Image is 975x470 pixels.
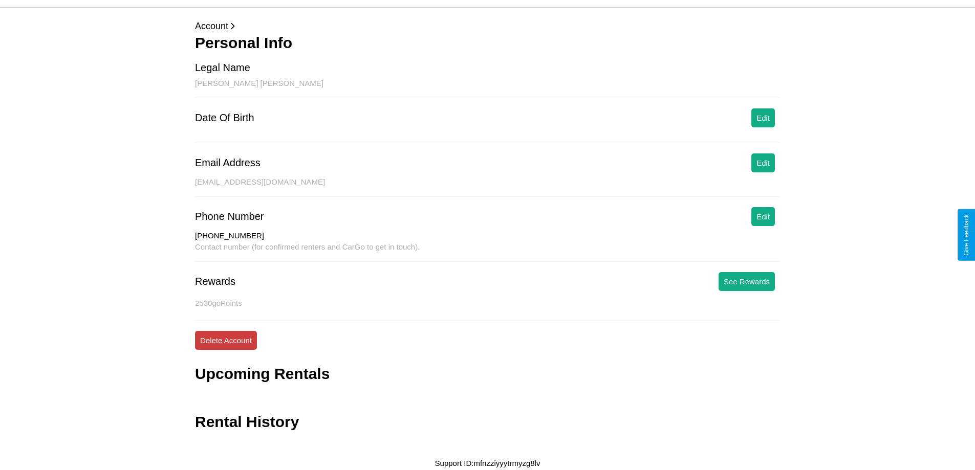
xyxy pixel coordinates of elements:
[195,34,780,52] h3: Personal Info
[751,108,775,127] button: Edit
[195,79,780,98] div: [PERSON_NAME] [PERSON_NAME]
[195,365,330,383] h3: Upcoming Rentals
[195,296,780,310] p: 2530 goPoints
[751,207,775,226] button: Edit
[195,231,780,242] div: [PHONE_NUMBER]
[195,211,264,222] div: Phone Number
[195,157,261,169] div: Email Address
[195,62,250,74] div: Legal Name
[195,177,780,197] div: [EMAIL_ADDRESS][DOMAIN_NAME]
[435,456,540,470] p: Support ID: mfnzziyyytrmyzg8lv
[963,214,970,256] div: Give Feedback
[719,272,775,291] button: See Rewards
[195,331,257,350] button: Delete Account
[751,153,775,172] button: Edit
[195,413,299,431] h3: Rental History
[195,276,235,287] div: Rewards
[195,112,254,124] div: Date Of Birth
[195,18,780,34] p: Account
[195,242,780,262] div: Contact number (for confirmed renters and CarGo to get in touch).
